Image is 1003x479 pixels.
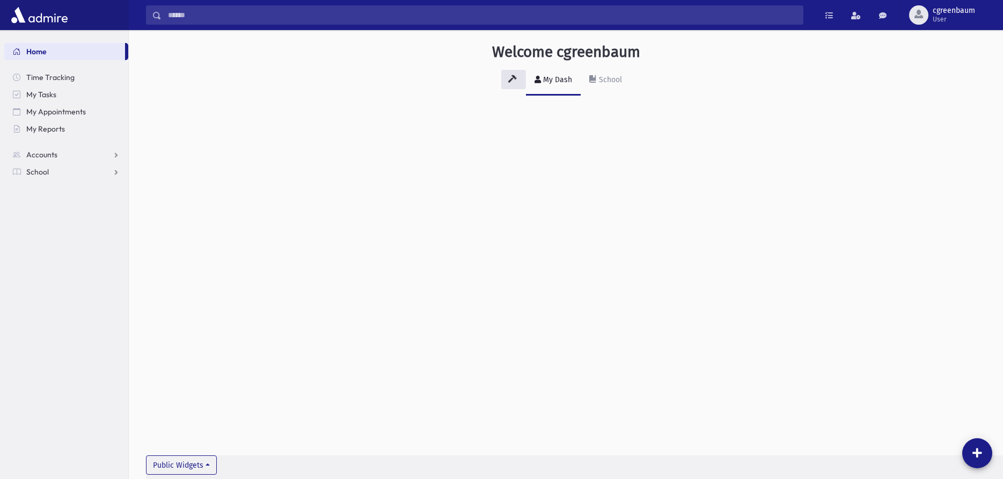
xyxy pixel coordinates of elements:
span: School [26,167,49,177]
a: Home [4,43,125,60]
div: School [597,75,622,84]
input: Search [162,5,803,25]
a: School [4,163,128,180]
a: Accounts [4,146,128,163]
span: My Appointments [26,107,86,117]
a: My Reports [4,120,128,137]
span: User [933,15,975,24]
a: Time Tracking [4,69,128,86]
button: Public Widgets [146,455,217,475]
a: School [581,66,631,96]
img: AdmirePro [9,4,70,26]
span: Accounts [26,150,57,159]
a: My Appointments [4,103,128,120]
span: Home [26,47,47,56]
a: My Dash [526,66,581,96]
span: My Tasks [26,90,56,99]
a: My Tasks [4,86,128,103]
span: cgreenbaum [933,6,975,15]
div: My Dash [541,75,572,84]
span: My Reports [26,124,65,134]
span: Time Tracking [26,72,75,82]
h3: Welcome cgreenbaum [492,43,640,61]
